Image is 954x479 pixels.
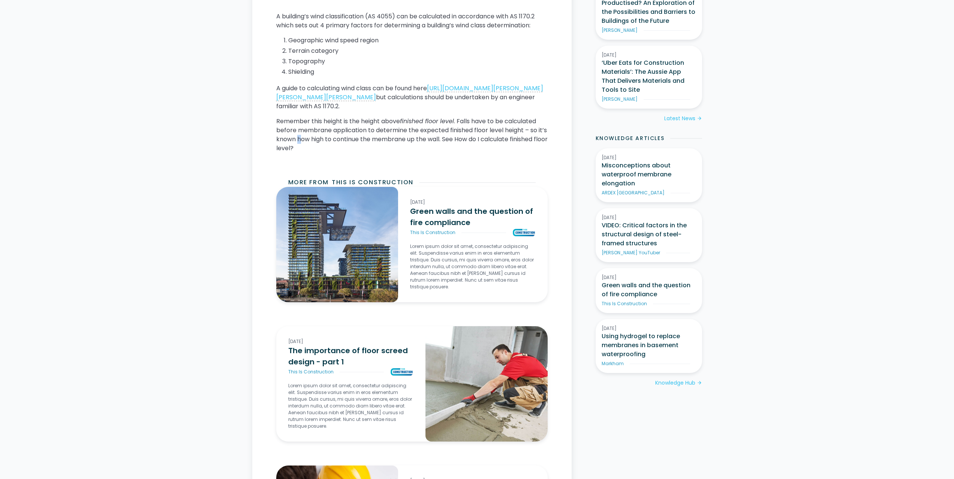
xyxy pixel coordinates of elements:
h3: ‘Uber Eats for Construction Materials’: The Aussie App That Delivers Materials and Tools to Site [602,58,696,94]
div: Markham [602,360,624,367]
h3: The importance of floor screed design - part 1 [288,345,413,367]
a: Knowledge Hubarrow_forward [655,379,702,387]
h3: Misconceptions about waterproof membrane elongation [602,161,696,188]
li: Geographic wind speed region [288,36,548,45]
h3: Green walls and the question of fire compliance [602,281,696,299]
img: The importance of floor screed design - part 1 [425,326,548,442]
a: Latest Newsarrow_forward [664,115,702,122]
li: Terrain category [288,46,548,55]
div: This Is Construction [288,369,334,375]
img: The importance of floor screed design - part 1 [390,367,413,376]
img: Green walls and the question of fire compliance [276,187,398,302]
div: [PERSON_NAME] YouTuber [602,249,660,256]
h3: VIDEO: Critical factors in the structural design of steel-framed structures [602,221,696,248]
img: Green walls and the question of fire compliance [512,228,536,237]
div: [DATE] [410,199,535,206]
a: [DATE]Green walls and the question of fire complianceThis Is Construction [596,268,702,313]
div: [DATE] [602,154,696,161]
h3: Green walls and the question of fire compliance [410,206,535,228]
a: [DATE]The importance of floor screed design - part 1This Is ConstructionThe importance of floor s... [276,326,425,442]
h3: Using hydrogel to replace membranes in basement waterproofing [602,332,696,359]
div: [DATE] [288,338,413,345]
h2: Knowledge Articles [596,134,665,142]
p: A guide to calculating wind class can be found here but calculations should be undertaken by an e... [276,84,548,111]
h2: This Is Construction [332,178,413,187]
div: arrow_forward [697,379,702,387]
p: A building’s wind classification (AS 4055) can be calculated in accordance with AS 1170.2 which s... [276,12,548,30]
em: finished floor level [400,117,454,125]
li: Shielding [288,67,548,76]
div: [DATE] [602,274,696,281]
div: This Is Construction [602,300,647,307]
div: [PERSON_NAME] [602,96,638,103]
p: Lorem ipsum dolor sit amet, consectetur adipiscing elit. Suspendisse varius enim in eros elementu... [288,382,413,430]
div: Knowledge Hub [655,379,695,387]
p: Lorem ipsum dolor sit amet, consectetur adipiscing elit. Suspendisse varius enim in eros elementu... [410,243,535,290]
li: Topography [288,57,548,66]
a: [DATE]Misconceptions about waterproof membrane elongationARDEX [GEOGRAPHIC_DATA] [596,148,702,202]
div: Latest News [664,115,695,122]
a: [DATE]VIDEO: Critical factors in the structural design of steel-framed structures[PERSON_NAME] Yo... [596,208,702,262]
div: [PERSON_NAME] [602,27,638,34]
div: ARDEX [GEOGRAPHIC_DATA] [602,190,665,196]
div: [DATE] [602,325,696,332]
div: [DATE] [602,52,696,58]
a: [DATE]‘Uber Eats for Construction Materials’: The Aussie App That Delivers Materials and Tools to... [596,46,702,109]
p: Remember this height is the height above . Falls have to be calculated before membrane applicatio... [276,117,548,153]
a: [DATE]Using hydrogel to replace membranes in basement waterproofingMarkham [596,319,702,373]
a: [DATE]Green walls and the question of fire complianceThis Is ConstructionGreen walls and the ques... [398,187,547,302]
div: [DATE] [602,214,696,221]
div: arrow_forward [697,115,702,122]
h2: More from [288,178,329,187]
div: This Is Construction [410,229,455,236]
a: [URL][DOMAIN_NAME][PERSON_NAME][PERSON_NAME][PERSON_NAME] [276,84,543,101]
